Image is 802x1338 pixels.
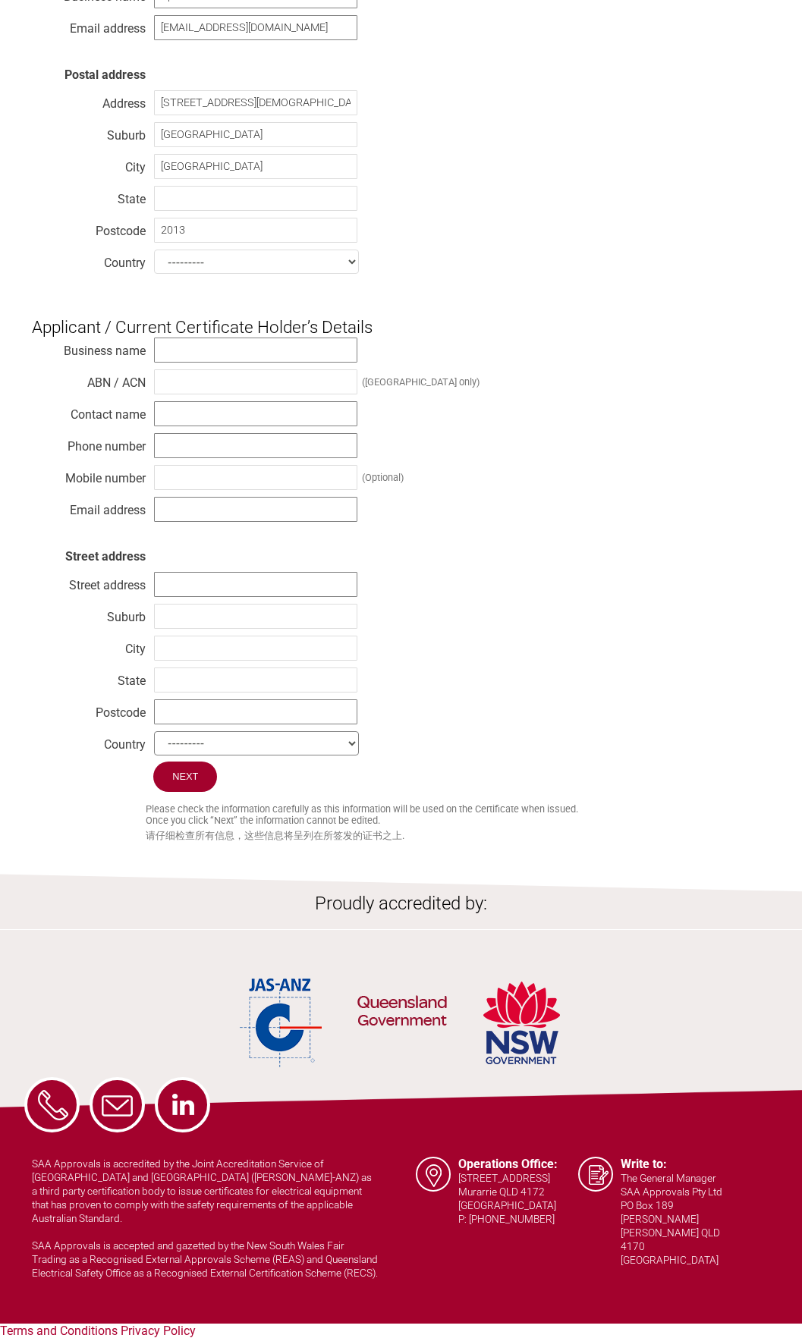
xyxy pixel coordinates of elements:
[64,68,146,82] strong: Postal address
[155,1077,210,1132] a: LinkedIn - SAA Approvals
[32,340,146,355] div: Business name
[32,1157,379,1225] p: SAA Approvals is accredited by the Joint Accreditation Service of [GEOGRAPHIC_DATA] and [GEOGRAPH...
[362,472,404,483] div: (Optional)
[121,1324,196,1338] a: Privacy Policy
[65,549,146,564] strong: Street address
[362,376,480,388] div: ([GEOGRAPHIC_DATA] only)
[32,670,146,685] div: State
[32,17,146,33] div: Email address
[621,1157,741,1171] h5: Write to:
[24,1077,80,1132] a: Phone
[32,574,146,589] div: Street address
[32,252,146,267] div: Country
[32,467,146,482] div: Mobile number
[32,188,146,203] div: State
[621,1171,741,1267] p: The General Manager SAA Approvals Pty Ltd PO Box 189 [PERSON_NAME] [PERSON_NAME] QLD 4170 [GEOGRA...
[146,830,769,843] small: 请仔细检查所有信息，这些信息将呈列在所签发的证书之上.
[32,702,146,717] div: Postcode
[32,435,146,451] div: Phone number
[32,404,146,419] div: Contact name
[32,606,146,621] div: Suburb
[32,220,146,235] div: Postcode
[481,975,562,1070] img: NSW Government
[458,1171,578,1226] p: [STREET_ADDRESS] Murarrie QLD 4172 [GEOGRAPHIC_DATA] P: [PHONE_NUMBER]
[90,1077,145,1132] a: Email
[32,93,146,108] div: Address
[146,803,769,826] small: Please check the information carefully as this information will be used on the Certificate when i...
[32,638,146,653] div: City
[153,762,217,792] input: Next
[240,975,323,1070] img: JAS-ANZ
[32,291,769,337] h3: Applicant / Current Certificate Holder’s Details
[32,372,146,387] div: ABN / ACN
[32,156,146,171] div: City
[357,956,448,1070] img: QLD Government
[32,733,146,749] div: Country
[32,499,146,514] div: Email address
[458,1157,578,1171] h5: Operations Office:
[32,124,146,140] div: Suburb
[32,1239,379,1280] p: SAA Approvals is accepted and gazetted by the New South Wales Fair Trading as a Recognised Extern...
